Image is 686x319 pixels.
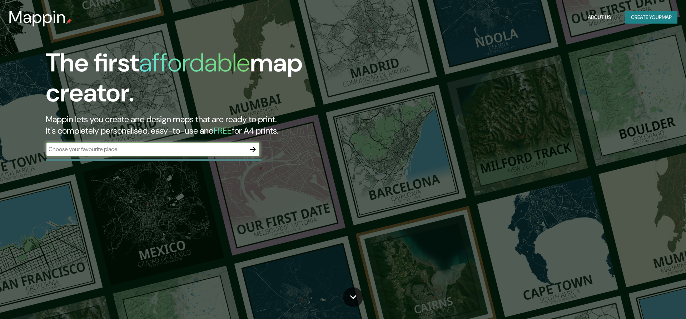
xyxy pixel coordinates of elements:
[46,48,389,114] h1: The first map creator.
[66,19,72,24] img: mappin-pin
[139,46,250,79] h1: affordable
[585,11,614,24] button: About Us
[9,7,66,27] h3: Mappin
[214,125,232,136] h5: FREE
[46,145,246,153] input: Choose your favourite place
[46,114,389,136] h2: Mappin lets you create and design maps that are ready to print. It's completely personalised, eas...
[625,11,677,24] button: Create yourmap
